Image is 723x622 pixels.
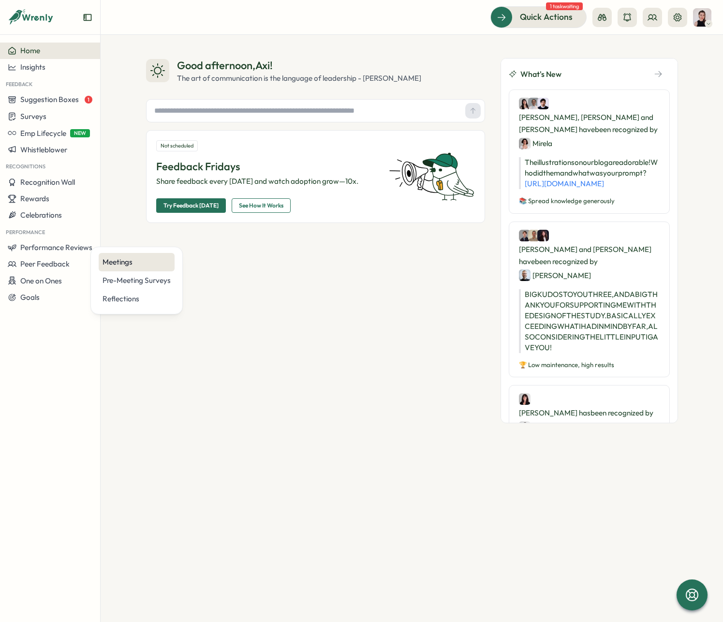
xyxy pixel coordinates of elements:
span: Whistleblower [20,145,67,154]
div: Pre-Meeting Surveys [103,275,171,286]
p: 📚 Spread knowledge generously [519,197,660,206]
a: Reflections [99,290,175,308]
button: See How It Works [232,198,291,213]
img: Francisco Afonso [528,230,540,241]
div: Meetings [103,257,171,267]
p: Share feedback every [DATE] and watch adoption grow—10x. [156,176,378,187]
p: 🏆 Low maintenance, high results [519,361,660,370]
a: [URL][DOMAIN_NAME] [525,179,604,188]
span: Performance Reviews [20,243,92,252]
div: [PERSON_NAME] has been recognized by [519,393,660,433]
span: Insights [20,62,45,72]
div: Reflections [103,294,171,304]
img: Mirela Mus [519,138,531,149]
img: Andrea Lopez [519,98,531,109]
span: Celebrations [20,210,62,220]
button: Expand sidebar [83,13,92,22]
a: Pre-Meeting Surveys [99,271,175,290]
span: Peer Feedback [20,259,70,268]
span: NEW [70,129,90,137]
p: The illustrations on our blog are adorable! Who did them and what was your prompt? [519,157,660,189]
span: Quick Actions [520,11,573,23]
span: What's New [520,68,561,80]
img: Dionisio Arredondo [519,230,531,241]
img: Axi Molnar [693,8,711,27]
span: 1 task waiting [546,2,583,10]
div: [PERSON_NAME] [519,269,591,281]
a: Meetings [99,253,175,271]
div: Not scheduled [156,140,198,151]
span: 1 [85,96,92,104]
img: Mirza Shayan Baig [537,98,549,109]
p: BIG KUDOS TO YOU THREE, AND A BIG THANK YOU FOR SUPPORTING ME WITH THE DESIGN OF THE STUDY. BASIC... [519,289,660,353]
span: Surveys [20,112,46,121]
div: [PERSON_NAME] and [PERSON_NAME] have been recognized by [519,230,660,281]
img: Michael Johannes [519,269,531,281]
span: Home [20,46,40,55]
span: See How It Works [239,199,283,212]
span: Goals [20,293,40,302]
button: Try Feedback [DATE] [156,198,226,213]
div: Good afternoon , Axi ! [177,58,421,73]
div: [PERSON_NAME], [PERSON_NAME] and [PERSON_NAME] have been recognized by [519,98,660,149]
button: Quick Actions [490,6,587,28]
img: Almudena Bernardos [519,421,531,433]
img: Marta Ponari [519,393,531,405]
div: The art of communication is the language of leadership - [PERSON_NAME] [177,73,421,84]
p: Feedback Fridays [156,159,378,174]
div: Mirela [519,137,552,149]
img: Stella Maliatsos [537,230,549,241]
span: Emp Lifecycle [20,129,66,138]
span: Suggestion Boxes [20,95,79,104]
span: One on Ones [20,276,62,285]
img: Amna Khattak [528,98,540,109]
span: Recognition Wall [20,178,75,187]
span: Rewards [20,194,49,203]
div: Almudena [519,421,566,433]
span: Try Feedback [DATE] [163,199,219,212]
